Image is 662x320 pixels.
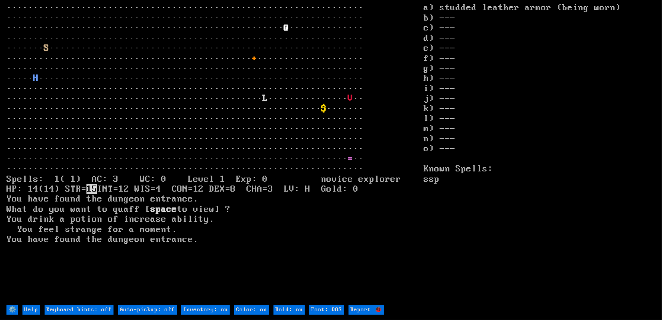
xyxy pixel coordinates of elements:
input: Keyboard hints: off [45,305,114,315]
font: H [33,73,38,83]
font: + [252,53,257,64]
input: Report 🐞 [349,305,384,315]
input: ⚙️ [6,305,18,315]
b: space [150,204,177,214]
font: L [262,93,268,104]
mark: 15 [86,184,97,194]
input: Bold: on [273,305,305,315]
font: V [348,93,353,104]
font: = [348,154,353,164]
font: S [44,43,49,53]
stats: a) studded leather armor (being worn) b) --- c) --- d) --- e) --- f) --- g) --- h) --- i) --- j) ... [424,3,655,304]
font: @ [284,23,289,33]
input: Help [22,305,40,315]
font: $ [321,104,326,114]
input: Color: on [234,305,269,315]
input: Inventory: on [181,305,230,315]
input: Font: DOS [309,305,344,315]
input: Auto-pickup: off [118,305,177,315]
larn: ··································································· ·····························... [6,3,424,304]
